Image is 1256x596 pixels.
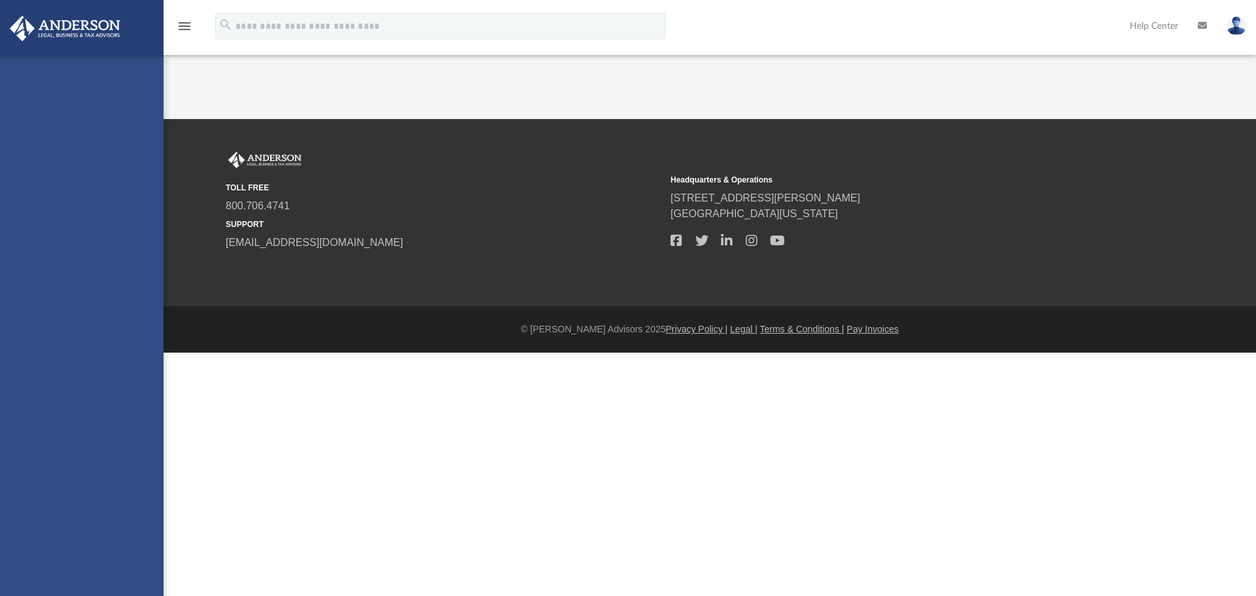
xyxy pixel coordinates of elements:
i: search [218,18,233,32]
a: [GEOGRAPHIC_DATA][US_STATE] [671,208,838,219]
a: 800.706.4741 [226,200,290,211]
small: SUPPORT [226,219,661,230]
img: Anderson Advisors Platinum Portal [226,152,304,169]
a: menu [177,25,192,34]
img: User Pic [1227,16,1246,35]
small: TOLL FREE [226,182,661,194]
a: Privacy Policy | [666,324,728,334]
i: menu [177,18,192,34]
a: [STREET_ADDRESS][PERSON_NAME] [671,192,860,203]
div: © [PERSON_NAME] Advisors 2025 [164,323,1256,336]
a: Pay Invoices [846,324,898,334]
img: Anderson Advisors Platinum Portal [6,16,124,41]
a: Terms & Conditions | [760,324,845,334]
small: Headquarters & Operations [671,174,1106,186]
a: Legal | [730,324,758,334]
a: [EMAIL_ADDRESS][DOMAIN_NAME] [226,237,403,248]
